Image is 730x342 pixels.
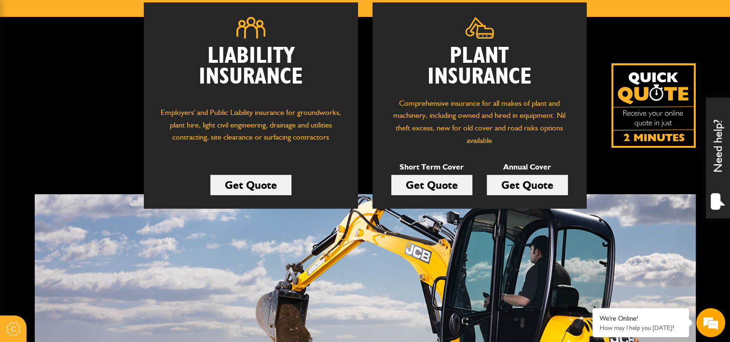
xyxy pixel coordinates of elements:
div: Need help? [706,98,730,218]
a: Get Quote [391,175,472,195]
a: Get your insurance quote isn just 2-minutes [611,63,696,148]
p: Employers' and Public Liability insurance for groundworks, plant hire, light civil engineering, d... [158,106,344,153]
p: Annual Cover [487,161,568,173]
p: Short Term Cover [391,161,472,173]
p: How may I help you today? [600,324,682,331]
img: Quick Quote [611,63,696,148]
h2: Liability Insurance [158,46,344,97]
a: Get Quote [487,175,568,195]
div: We're Online! [600,314,682,323]
h2: Plant Insurance [387,46,572,87]
p: Comprehensive insurance for all makes of plant and machinery, including owned and hired in equipm... [387,97,572,146]
a: Get Quote [210,175,291,195]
